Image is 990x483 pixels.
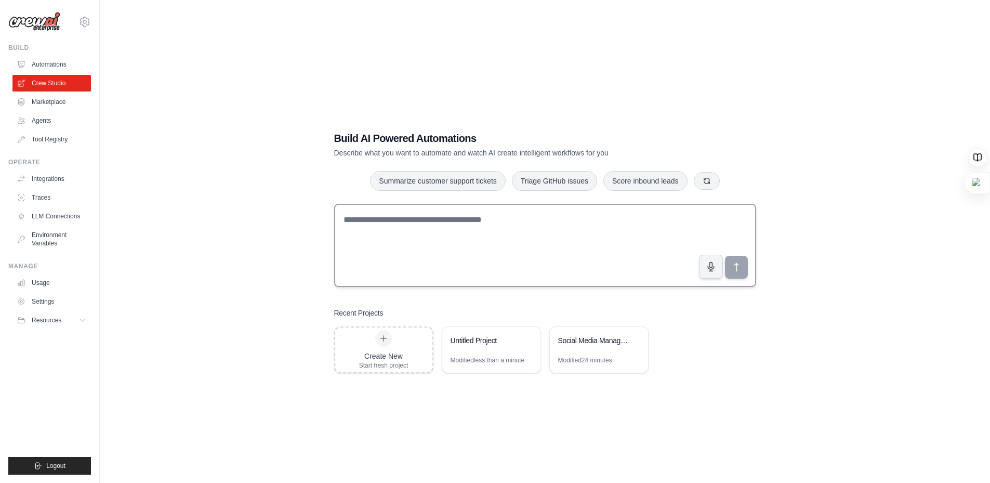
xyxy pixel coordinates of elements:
a: Crew Studio [12,75,91,92]
h3: Recent Projects [334,308,384,318]
div: Modified less than a minute [451,356,525,364]
span: Resources [32,316,61,324]
a: Automations [12,56,91,73]
button: Get new suggestions [694,172,720,190]
button: Click to speak your automation idea [699,255,723,279]
button: Score inbound leads [603,171,688,191]
p: Describe what you want to automate and watch AI create intelligent workflows for you [334,148,683,158]
div: Manage [8,262,91,270]
a: Tool Registry [12,131,91,148]
a: Usage [12,275,91,291]
a: LLM Connections [12,208,91,225]
span: Logout [46,462,65,470]
img: Logo [8,12,60,32]
div: Social Media Management & Publishing Automation [558,335,629,346]
h1: Build AI Powered Automations [334,131,683,146]
div: Operate [8,158,91,166]
div: Build [8,44,91,52]
a: Agents [12,112,91,129]
button: Resources [12,312,91,329]
div: Create New [359,351,408,361]
div: Start fresh project [359,361,408,370]
button: Triage GitHub issues [512,171,597,191]
iframe: Chat Widget [938,433,990,483]
a: Marketplace [12,94,91,110]
button: Summarize customer support tickets [370,171,505,191]
a: Settings [12,293,91,310]
a: Traces [12,189,91,206]
div: Untitled Project [451,335,522,346]
a: Integrations [12,171,91,187]
button: Logout [8,457,91,475]
a: Environment Variables [12,227,91,252]
div: Modified 24 minutes [558,356,612,364]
